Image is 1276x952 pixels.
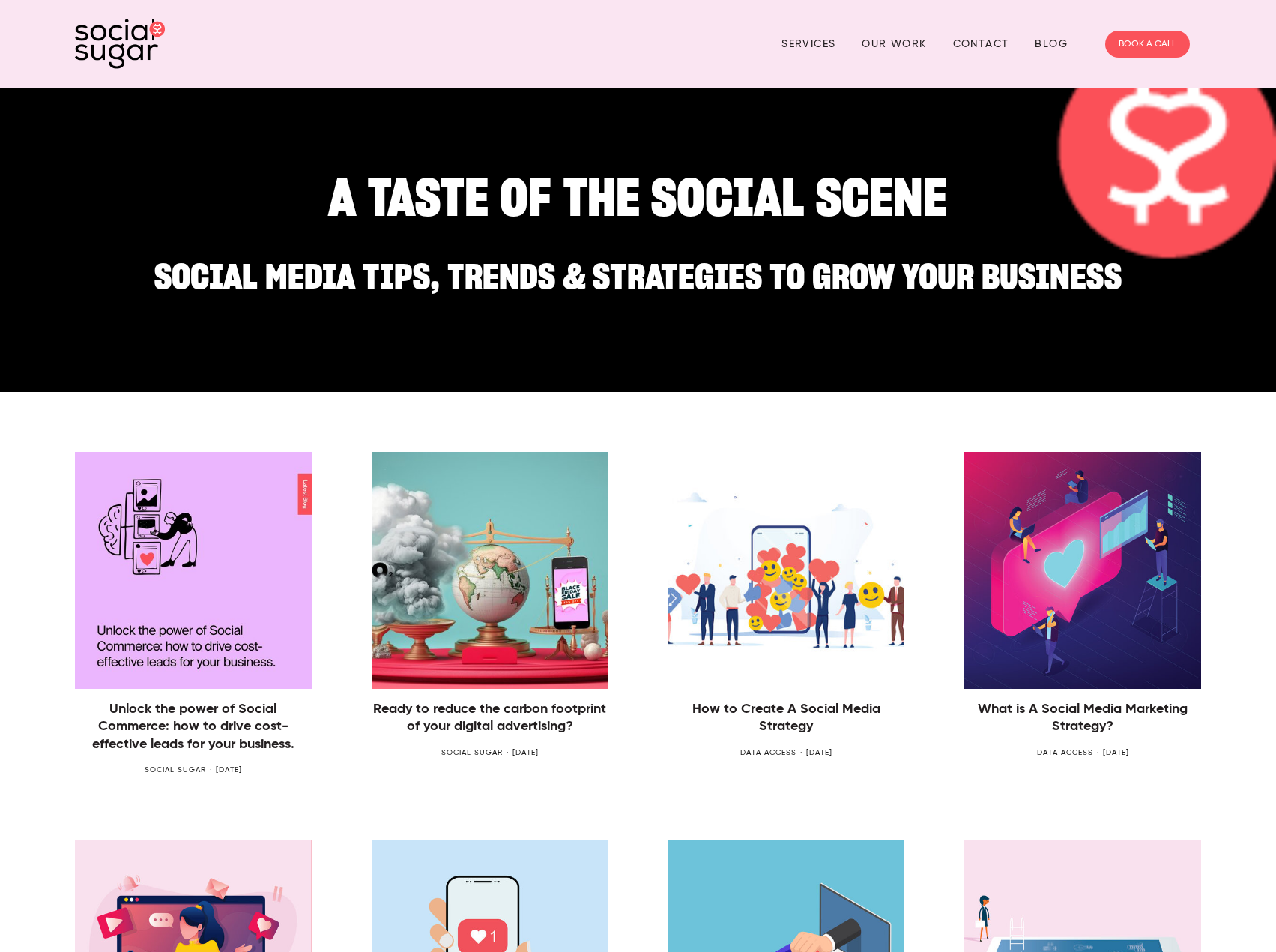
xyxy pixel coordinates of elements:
img: How to Create A Social Media Strategy [626,452,946,689]
a: Data Access [1037,744,1093,763]
h1: A TASTE OF THE SOCIAL SCENE [151,175,1124,220]
img: Unlock the power of Social Commerce: how to drive cost-effective leads for your business. [75,452,312,689]
time: [DATE] [206,761,242,780]
a: Contact [953,32,1009,55]
a: BOOK A CALL [1105,31,1190,58]
a: Services [781,32,835,55]
a: Data Access [740,744,796,763]
img: SocialSugar [75,19,165,69]
a: Blog [1035,32,1068,55]
a: Ready to reduce the carbon footprint of your digital advertising? [372,701,608,736]
a: Unlock the power of Social Commerce: how to drive cost-effective leads for your business. [75,701,312,753]
a: Social Sugar [441,744,503,763]
a: Our Work [862,32,926,55]
time: [DATE] [796,744,832,763]
time: [DATE] [1093,744,1129,763]
a: Social Sugar [145,761,206,780]
img: Ready to reduce the carbon footprint of your digital advertising? [279,452,701,689]
img: What is A Social Media Marketing Strategy? [964,452,1201,689]
time: [DATE] [503,744,539,763]
h2: Social Media Tips, Trends & Strategies to Grow Your Business [151,246,1124,292]
a: How to Create A Social Media Strategy [668,701,905,736]
a: What is A Social Media Marketing Strategy? [964,701,1201,736]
